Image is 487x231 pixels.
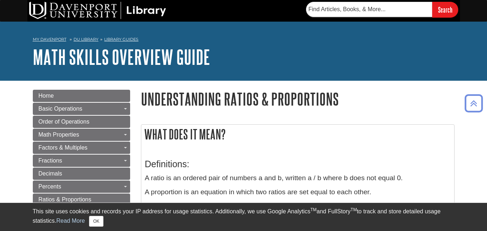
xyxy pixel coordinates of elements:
[33,181,130,193] a: Percents
[33,36,66,43] a: My Davenport
[39,170,62,177] span: Decimals
[432,2,458,17] input: Search
[33,116,130,128] a: Order of Operations
[39,157,62,164] span: Fractions
[104,37,138,42] a: Library Guides
[56,218,85,224] a: Read More
[33,194,130,206] a: Ratios & Proportions
[39,196,92,203] span: Ratios & Proportions
[310,207,316,212] sup: TM
[462,98,485,108] a: Back to Top
[351,207,357,212] sup: TM
[33,207,455,227] div: This site uses cookies and records your IP address for usage statistics. Additionally, we use Goo...
[33,103,130,115] a: Basic Operations
[145,201,451,212] p: For example, if there is 1 boy and 3 girls you could write the ratio as:
[39,93,54,99] span: Home
[33,142,130,154] a: Factors & Multiples
[89,216,103,227] button: Close
[33,90,130,102] a: Home
[145,187,451,197] p: A proportion is an equation in which two ratios are set equal to each other.
[39,106,83,112] span: Basic Operations
[141,125,454,144] h2: What does it mean?
[306,2,432,17] input: Find Articles, Books, & More...
[306,2,458,17] form: Searches DU Library's articles, books, and more
[33,46,210,68] a: Math Skills Overview Guide
[33,35,455,46] nav: breadcrumb
[39,119,89,125] span: Order of Operations
[74,37,98,42] a: DU Library
[145,159,451,169] h3: Definitions:
[39,132,79,138] span: Math Properties
[145,173,451,183] p: A ratio is an ordered pair of numbers a and b, written a / b where b does not equal 0.
[33,168,130,180] a: Decimals
[33,155,130,167] a: Fractions
[29,2,166,19] img: DU Library
[33,129,130,141] a: Math Properties
[39,183,61,190] span: Percents
[39,145,88,151] span: Factors & Multiples
[141,90,455,108] h1: Understanding Ratios & Proportions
